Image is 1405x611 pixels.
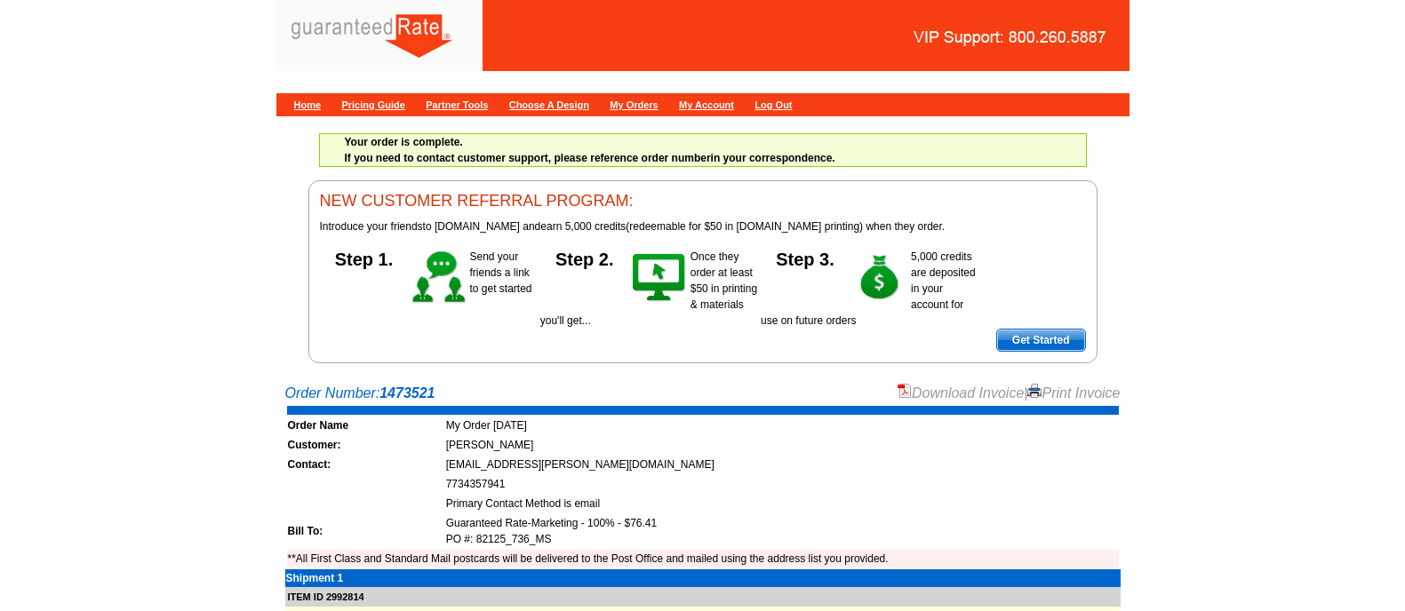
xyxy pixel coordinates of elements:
[320,192,1086,211] h3: NEW CUSTOMER REFERRAL PROGRAM:
[345,136,463,148] strong: Your order is complete.
[285,587,1121,607] td: ITEM ID 2992814
[426,99,488,110] a: Partner Tools
[320,220,423,233] span: Introduce your friends
[997,329,1085,351] span: Get Started
[850,249,911,307] img: step-3.gif
[276,169,294,170] img: u
[1027,384,1042,398] img: small-print-icon.gif
[509,99,589,110] a: Choose A Design
[345,136,835,164] span: If you need to contact customer support, please reference order number in your correspondence.
[540,250,757,327] span: Once they order at least $50 in printing & materials you'll get...
[285,569,402,587] td: Shipment 1
[287,550,1119,567] td: **All First Class and Standard Mail postcards will be delivered to the Post Office and mailed usi...
[379,385,435,401] strong: 1473521
[287,456,443,473] td: Contact:
[320,249,409,266] h5: Step 1.
[445,417,1119,434] td: My Order [DATE]
[445,436,1119,454] td: [PERSON_NAME]
[409,249,470,307] img: step-1.gif
[761,249,850,266] h5: Step 3.
[445,514,1119,548] td: Guaranteed Rate-Marketing - 100% - $76.41 PO #: 82125_736_MS
[1050,198,1405,611] iframe: LiveChat chat widget
[679,99,734,110] a: My Account
[287,417,443,434] td: Order Name
[445,475,1119,493] td: 7734357941
[898,383,1121,404] div: |
[285,383,1121,404] div: Order Number:
[898,385,1024,401] a: Download Invoice
[540,249,629,266] h5: Step 2.
[470,250,532,295] span: Send your friends a link to get started
[320,218,1086,234] p: to [DOMAIN_NAME] and (redeemable for $50 in [DOMAIN_NAME] printing) when they order.
[287,436,443,454] td: Customer:
[610,99,658,110] a: My Orders
[294,99,322,110] a: Home
[341,99,405,110] a: Pricing Guide
[761,250,976,327] span: 5,000 credits are deposited in your account for use on future orders
[445,456,1119,473] td: [EMAIL_ADDRESS][PERSON_NAME][DOMAIN_NAME]
[445,495,1119,512] td: Primary Contact Method is email
[996,329,1086,352] a: Get Started
[1027,385,1120,401] a: Print Invoice
[287,514,443,548] td: Bill To:
[540,220,626,233] span: earn 5,000 credits
[898,384,912,398] img: small-pdf-icon.gif
[629,249,691,307] img: step-2.gif
[754,99,792,110] a: Log Out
